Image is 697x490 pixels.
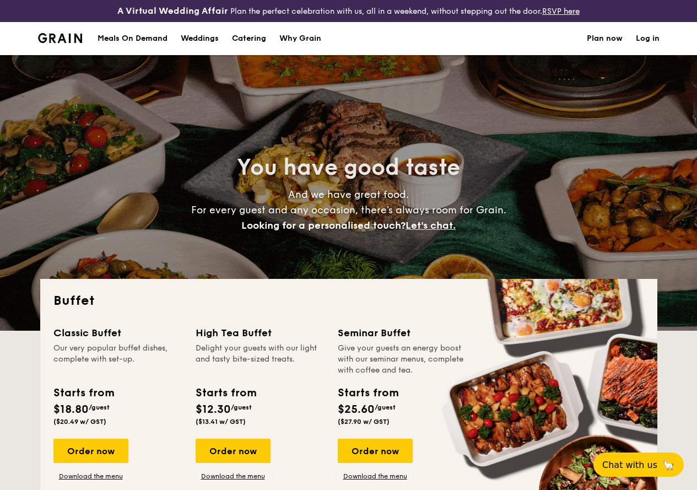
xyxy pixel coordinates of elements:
h2: Buffet [53,292,644,310]
div: Starts from [53,385,114,401]
div: Our very popular buffet dishes, complete with set-up. [53,343,182,376]
span: $12.30 [196,403,231,416]
a: Download the menu [338,472,413,481]
div: Why Grain [279,22,321,55]
h1: Catering [232,22,266,55]
div: Seminar Buffet [338,325,467,341]
span: 🦙 [662,459,675,471]
span: And we have great food. For every guest and any occasion, there’s always room for Grain. [191,189,506,231]
a: Catering [225,22,273,55]
span: /guest [375,403,396,411]
a: Logotype [38,33,83,43]
span: /guest [231,403,252,411]
a: Download the menu [196,472,271,481]
a: Download the menu [53,472,128,481]
div: Meals On Demand [98,22,168,55]
div: Give your guests an energy boost with our seminar menus, complete with coffee and tea. [338,343,467,376]
span: ($20.49 w/ GST) [53,418,106,426]
div: Order now [53,439,128,463]
div: Classic Buffet [53,325,182,341]
span: ($27.90 w/ GST) [338,418,390,426]
div: Weddings [181,22,219,55]
div: Delight your guests with our light and tasty bite-sized treats. [196,343,325,376]
div: High Tea Buffet [196,325,325,341]
span: Chat with us [602,460,657,470]
a: Why Grain [273,22,328,55]
a: RSVP here [542,7,580,16]
div: Starts from [338,385,398,401]
a: Log in [636,22,660,55]
span: ($13.41 w/ GST) [196,418,246,426]
span: You have good taste [237,154,460,181]
span: $18.80 [53,403,89,416]
button: Chat with us🦙 [593,453,684,477]
div: Plan the perfect celebration with us, all in a weekend, without stepping out the door. [116,4,581,18]
span: Let's chat. [406,219,456,231]
a: Weddings [174,22,225,55]
a: Plan now [587,22,623,55]
a: Meals On Demand [91,22,174,55]
div: Order now [196,439,271,463]
span: /guest [89,403,110,411]
span: Looking for a personalised touch? [241,219,406,231]
div: Starts from [196,385,256,401]
div: Order now [338,439,413,463]
span: $25.60 [338,403,375,416]
img: Grain [38,33,83,43]
h4: A Virtual Wedding Affair [117,4,228,18]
